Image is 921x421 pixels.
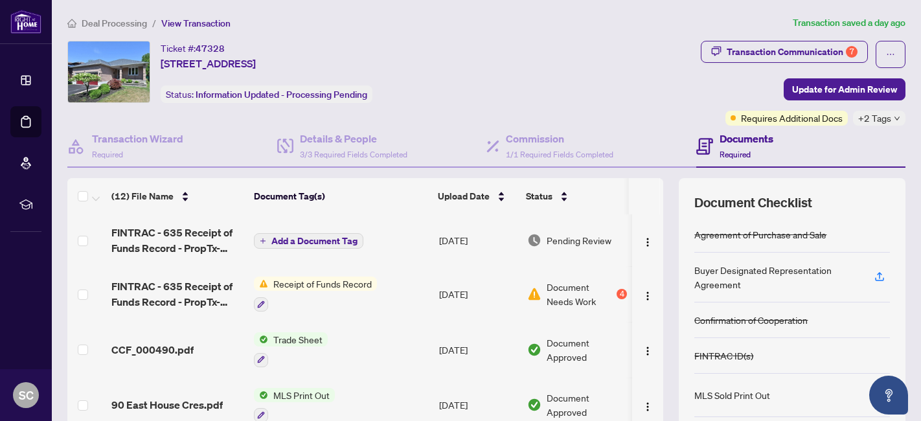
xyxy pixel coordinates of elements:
img: Status Icon [254,332,268,347]
div: Buyer Designated Representation Agreement [694,263,859,291]
span: plus [260,238,266,244]
div: 7 [846,46,858,58]
img: logo [10,10,41,34]
div: Transaction Communication [727,41,858,62]
th: Upload Date [433,178,521,214]
span: Required [92,150,123,159]
h4: Transaction Wizard [92,131,183,146]
img: Document Status [527,343,541,357]
img: Logo [642,402,653,412]
span: Pending Review [547,233,611,247]
span: Document Needs Work [547,280,614,308]
span: FINTRAC - 635 Receipt of Funds Record - PropTx-OREA_[DATE] 08_26_18.pdf [111,279,244,310]
button: Add a Document Tag [254,233,363,249]
th: (12) File Name [106,178,249,214]
span: Document Approved [547,336,627,364]
button: Logo [637,339,658,360]
span: FINTRAC - 635 Receipt of Funds Record - PropTx-OREA_[DATE] 12_33_35.pdf [111,225,244,256]
span: +2 Tags [858,111,891,126]
span: Upload Date [438,189,490,203]
span: [STREET_ADDRESS] [161,56,256,71]
span: 3/3 Required Fields Completed [300,150,407,159]
img: Status Icon [254,388,268,402]
span: Deal Processing [82,17,147,29]
button: Transaction Communication7 [701,41,868,63]
span: SC [19,386,34,404]
td: [DATE] [434,322,522,378]
span: ellipsis [886,50,895,59]
div: Agreement of Purchase and Sale [694,227,826,242]
article: Transaction saved a day ago [793,16,905,30]
th: Document Tag(s) [249,178,433,214]
span: MLS Print Out [268,388,335,402]
div: FINTRAC ID(s) [694,348,753,363]
span: Document Approved [547,391,627,419]
div: Ticket #: [161,41,225,56]
td: [DATE] [434,214,522,266]
span: Requires Additional Docs [741,111,843,125]
span: Status [526,189,552,203]
button: Logo [637,394,658,415]
img: Document Status [527,233,541,247]
span: Update for Admin Review [792,79,897,100]
td: [DATE] [434,266,522,322]
span: Information Updated - Processing Pending [196,89,367,100]
div: 4 [617,289,627,299]
img: Status Icon [254,277,268,291]
h4: Commission [506,131,613,146]
span: View Transaction [161,17,231,29]
th: Status [521,178,631,214]
button: Open asap [869,376,908,415]
span: Document Checklist [694,194,812,212]
img: Document Status [527,398,541,412]
button: Status IconTrade Sheet [254,332,328,367]
button: Logo [637,284,658,304]
span: Required [720,150,751,159]
img: Logo [642,291,653,301]
span: down [894,115,900,122]
div: Status: [161,85,372,103]
span: home [67,19,76,28]
span: Trade Sheet [268,332,328,347]
button: Status IconReceipt of Funds Record [254,277,377,312]
h4: Documents [720,131,773,146]
li: / [152,16,156,30]
span: CCF_000490.pdf [111,342,194,358]
div: Confirmation of Cooperation [694,313,808,327]
h4: Details & People [300,131,407,146]
img: Logo [642,346,653,356]
span: Receipt of Funds Record [268,277,377,291]
span: 90 East House Cres.pdf [111,397,223,413]
span: 47328 [196,43,225,54]
img: Document Status [527,287,541,301]
button: Update for Admin Review [784,78,905,100]
span: 1/1 Required Fields Completed [506,150,613,159]
img: IMG-X12316236_1.jpg [68,41,150,102]
span: (12) File Name [111,189,174,203]
div: MLS Sold Print Out [694,388,770,402]
button: Logo [637,230,658,251]
span: Add a Document Tag [271,236,358,245]
img: Logo [642,237,653,247]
